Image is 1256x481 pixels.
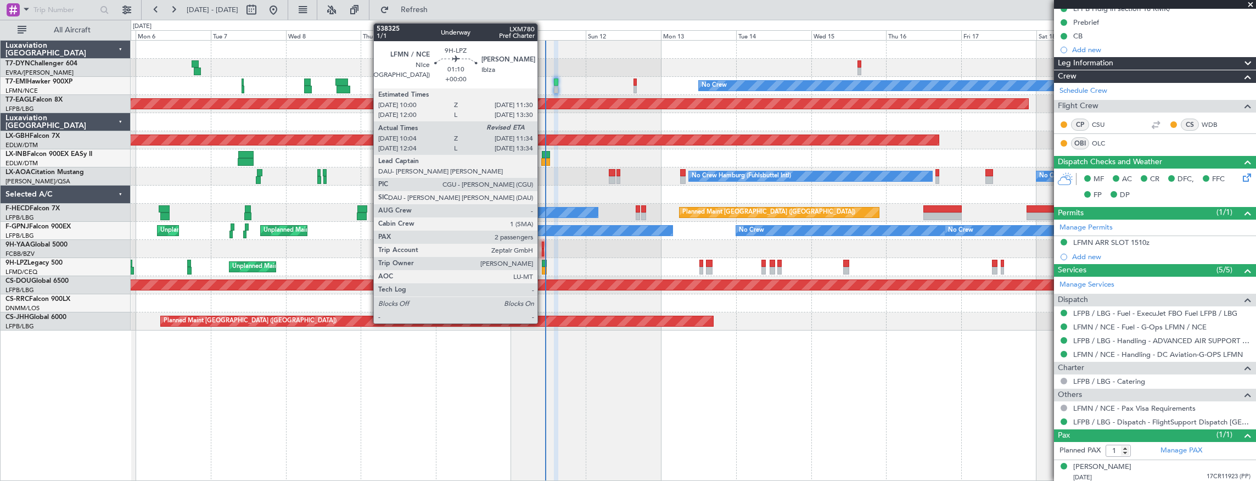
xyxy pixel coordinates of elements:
[5,242,30,248] span: 9H-YAA
[1058,100,1098,113] span: Flight Crew
[286,30,361,40] div: Wed 8
[511,30,586,40] div: Sat 11
[1122,174,1132,185] span: AC
[1073,4,1171,13] div: LFPB Hdlg in section 18 RMK/
[5,296,70,303] a: CS-RRCFalcon 900LX
[5,87,38,95] a: LFMN/NCE
[5,151,27,158] span: LX-INB
[1071,137,1089,149] div: OBI
[12,21,119,39] button: All Aircraft
[1039,168,1064,184] div: No Crew
[5,169,31,176] span: LX-AOA
[401,295,515,311] div: Planned Maint Lagos ([PERSON_NAME])
[1073,350,1243,359] a: LFMN / NCE - Handling - DC Aviation-G-OPS LFMN
[1059,86,1107,97] a: Schedule Crew
[5,69,74,77] a: EVRA/[PERSON_NAME]
[5,105,34,113] a: LFPB/LBG
[1073,322,1207,332] a: LFMN / NCE - Fuel - G-Ops LFMN / NCE
[391,6,438,14] span: Refresh
[5,133,30,139] span: LX-GBH
[1212,174,1225,185] span: FFC
[1073,336,1251,345] a: LFPB / LBG - Handling - ADVANCED AIR SUPPORT LFPB
[232,259,362,275] div: Unplanned Maint Nice ([GEOGRAPHIC_DATA])
[136,30,211,40] div: Mon 6
[5,79,72,85] a: T7-EMIHawker 900XP
[5,205,30,212] span: F-HECD
[1216,206,1232,218] span: (1/1)
[5,60,77,67] a: T7-DYNChallenger 604
[1073,18,1099,27] div: Prebrief
[1058,429,1070,442] span: Pax
[1160,445,1202,456] a: Manage PAX
[1058,156,1162,169] span: Dispatch Checks and Weather
[5,159,38,167] a: EDLW/DTM
[1036,30,1112,40] div: Sat 18
[1181,119,1199,131] div: CS
[160,222,341,239] div: Unplanned Maint [GEOGRAPHIC_DATA] ([GEOGRAPHIC_DATA])
[1092,138,1117,148] a: OLC
[5,278,31,284] span: CS-DOU
[5,223,71,230] a: F-GPNJFalcon 900EX
[5,223,29,230] span: F-GPNJ
[5,97,63,103] a: T7-EAGLFalcon 8X
[1073,404,1196,413] a: LFMN / NCE - Pax Visa Requirements
[5,296,29,303] span: CS-RRC
[1058,294,1088,306] span: Dispatch
[1059,445,1101,456] label: Planned PAX
[5,322,34,331] a: LFPB/LBG
[1059,279,1114,290] a: Manage Services
[1216,264,1232,276] span: (5/5)
[164,313,337,329] div: Planned Maint [GEOGRAPHIC_DATA] ([GEOGRAPHIC_DATA])
[5,304,40,312] a: DNMM/LOS
[1094,190,1102,201] span: FP
[133,22,152,31] div: [DATE]
[1094,174,1104,185] span: MF
[1058,389,1082,401] span: Others
[436,30,511,40] div: Fri 10
[692,168,791,184] div: No Crew Hamburg (Fuhlsbuttel Intl)
[454,204,479,221] div: No Crew
[5,205,60,212] a: F-HECDFalcon 7X
[811,30,887,40] div: Wed 15
[961,30,1036,40] div: Fri 17
[1150,174,1159,185] span: CR
[263,222,444,239] div: Unplanned Maint [GEOGRAPHIC_DATA] ([GEOGRAPHIC_DATA])
[361,30,436,40] div: Thu 9
[1073,417,1251,427] a: LFPB / LBG - Dispatch - FlightSupport Dispatch [GEOGRAPHIC_DATA]
[1059,222,1113,233] a: Manage Permits
[1092,120,1117,130] a: CSU
[5,242,68,248] a: 9H-YAAGlobal 5000
[33,2,97,18] input: Trip Number
[187,5,238,15] span: [DATE] - [DATE]
[5,169,84,176] a: LX-AOACitation Mustang
[586,30,661,40] div: Sun 12
[5,97,32,103] span: T7-EAGL
[5,260,27,266] span: 9H-LPZ
[375,1,441,19] button: Refresh
[5,214,34,222] a: LFPB/LBG
[1058,264,1086,277] span: Services
[211,30,286,40] div: Tue 7
[948,222,973,239] div: No Crew
[1120,190,1130,201] span: DP
[5,79,27,85] span: T7-EMI
[1202,120,1226,130] a: WDB
[5,314,66,321] a: CS-JHHGlobal 6000
[702,77,727,94] div: No Crew
[682,204,855,221] div: Planned Maint [GEOGRAPHIC_DATA] ([GEOGRAPHIC_DATA])
[1073,238,1150,247] div: LFMN ARR SLOT 1510z
[5,260,63,266] a: 9H-LPZLegacy 500
[1177,174,1194,185] span: DFC,
[5,278,69,284] a: CS-DOUGlobal 6500
[739,222,764,239] div: No Crew
[5,250,35,258] a: FCBB/BZV
[1058,57,1113,70] span: Leg Information
[1216,429,1232,440] span: (1/1)
[5,141,38,149] a: EDLW/DTM
[1058,70,1076,83] span: Crew
[1071,119,1089,131] div: CP
[489,222,514,239] div: No Crew
[661,30,736,40] div: Mon 13
[5,232,34,240] a: LFPB/LBG
[1058,362,1084,374] span: Charter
